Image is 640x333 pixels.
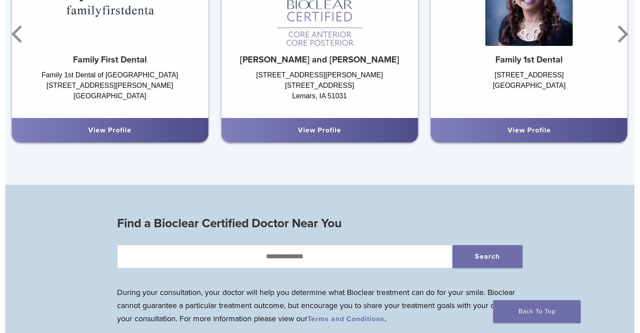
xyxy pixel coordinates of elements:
[117,286,522,325] p: During your consultation, your doctor will help you determine what Bioclear treatment can do for ...
[10,8,27,60] button: Previous
[117,213,522,234] h3: Find a Bioclear Certified Doctor Near You
[298,126,341,135] a: View Profile
[221,70,418,109] div: [STREET_ADDRESS][PERSON_NAME] [STREET_ADDRESS] Lemars, IA 51031
[240,55,399,65] strong: [PERSON_NAME] and [PERSON_NAME]
[73,55,147,65] strong: Family First Dental
[431,70,627,109] div: [STREET_ADDRESS] [GEOGRAPHIC_DATA]
[12,70,208,109] div: Family 1st Dental of [GEOGRAPHIC_DATA] [STREET_ADDRESS][PERSON_NAME] [GEOGRAPHIC_DATA]
[612,8,630,60] button: Next
[495,55,563,65] strong: Family 1st Dental
[453,245,522,268] button: Search
[508,126,551,135] a: View Profile
[88,126,131,135] a: View Profile
[493,300,581,323] a: Back To Top
[308,315,384,323] a: Terms and Conditions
